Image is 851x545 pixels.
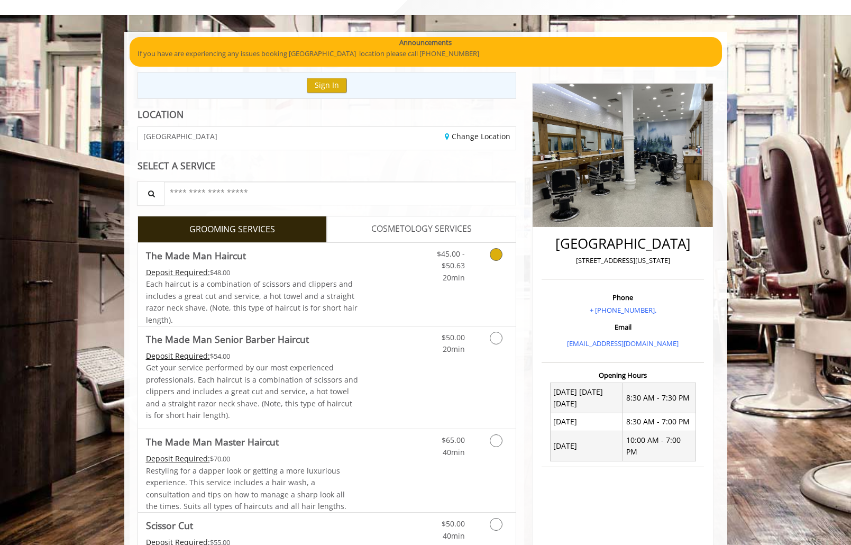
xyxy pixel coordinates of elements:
[146,362,359,421] p: Get your service performed by our most experienced professionals. Each haircut is a combination o...
[544,255,701,266] p: [STREET_ADDRESS][US_STATE]
[445,131,510,141] a: Change Location
[146,248,246,263] b: The Made Man Haircut
[371,222,472,236] span: COSMETOLOGY SERVICES
[544,236,701,251] h2: [GEOGRAPHIC_DATA]
[567,339,679,348] a: [EMAIL_ADDRESS][DOMAIN_NAME]
[146,267,359,278] div: $48.00
[146,453,210,464] span: This service needs some Advance to be paid before we block your appointment
[623,431,696,461] td: 10:00 AM - 7:00 PM
[544,294,701,301] h3: Phone
[146,267,210,277] span: This service needs some Advance to be paid before we block your appointment
[143,132,217,140] span: [GEOGRAPHIC_DATA]
[443,447,465,457] span: 40min
[550,431,623,461] td: [DATE]
[443,531,465,541] span: 40min
[146,332,309,347] b: The Made Man Senior Barber Haircut
[138,48,714,59] p: If you have are experiencing any issues booking [GEOGRAPHIC_DATA] location please call [PHONE_NUM...
[442,435,465,445] span: $65.00
[137,181,164,205] button: Service Search
[138,161,517,171] div: SELECT A SERVICE
[146,351,210,361] span: This service needs some Advance to be paid before we block your appointment
[307,78,347,93] button: Sign In
[146,279,358,324] span: Each haircut is a combination of scissors and clippers and includes a great cut and service, a ho...
[399,37,452,48] b: Announcements
[146,350,359,362] div: $54.00
[542,371,704,379] h3: Opening Hours
[442,519,465,529] span: $50.00
[544,323,701,331] h3: Email
[550,413,623,431] td: [DATE]
[189,223,275,237] span: GROOMING SERVICES
[443,272,465,283] span: 20min
[623,383,696,413] td: 8:30 AM - 7:30 PM
[146,453,359,465] div: $70.00
[146,434,279,449] b: The Made Man Master Haircut
[443,344,465,354] span: 20min
[550,383,623,413] td: [DATE] [DATE] [DATE]
[623,413,696,431] td: 8:30 AM - 7:00 PM
[146,518,193,533] b: Scissor Cut
[437,249,465,270] span: $45.00 - $50.63
[138,108,184,121] b: LOCATION
[146,466,346,511] span: Restyling for a dapper look or getting a more luxurious experience. This service includes a hair ...
[442,332,465,342] span: $50.00
[590,305,656,315] a: + [PHONE_NUMBER].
